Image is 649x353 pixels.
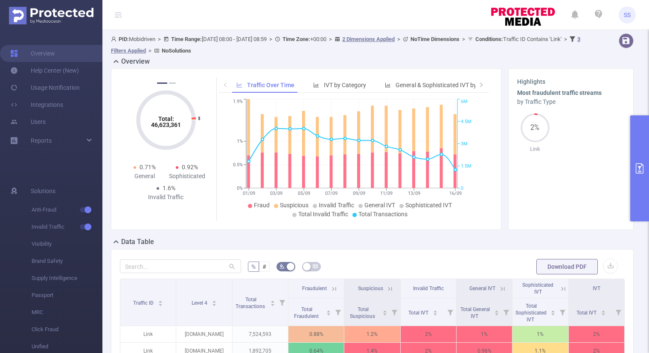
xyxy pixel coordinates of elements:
div: General [123,172,166,181]
span: 0.92% [182,164,198,171]
span: Supply Intelligence [32,270,102,287]
p: [DOMAIN_NAME] [176,326,232,342]
div: Sort [270,299,275,304]
span: 0.71% [140,164,156,171]
p: 1% [457,326,512,342]
p: 7,524,593 [233,326,288,342]
span: > [146,47,154,54]
span: Total Fraudulent [294,306,320,319]
div: Invalid Traffic [145,193,187,202]
div: Sort [158,299,163,304]
span: > [267,36,275,42]
a: Reports [31,132,52,149]
i: icon: caret-up [550,309,555,312]
p: 0.88% [288,326,344,342]
i: icon: caret-up [158,299,163,302]
span: SS [624,6,631,24]
span: Total Sophisticated IVT [515,303,547,323]
span: Suspicious [280,202,308,209]
p: Link [120,326,176,342]
i: Filter menu [444,298,456,326]
b: No Solutions [162,47,191,54]
span: Total Invalid Traffic [298,211,348,218]
i: icon: user [111,36,119,42]
span: Fraudulent [302,285,327,291]
span: Traffic Over Time [247,82,294,88]
i: icon: line-chart [236,82,242,88]
input: Search... [120,259,241,273]
p: 2% [401,326,456,342]
i: icon: left [223,82,228,87]
tspan: 1.5M [461,163,471,169]
i: icon: bar-chart [385,82,391,88]
span: Click Fraud [32,321,102,338]
tspan: 01/09 [243,191,255,196]
p: 2% [569,326,624,342]
tspan: 0.5% [233,162,243,168]
p: 1% [512,326,568,342]
tspan: 05/09 [298,191,310,196]
tspan: 0% [237,185,243,191]
i: icon: caret-up [382,309,387,312]
i: Filter menu [332,298,344,326]
tspan: 1.9% [233,99,243,105]
b: No Time Dimensions [410,36,460,42]
span: Sophisticated IVT [522,282,553,295]
i: icon: caret-up [601,309,605,312]
span: IVT [593,285,600,291]
tspan: 0 [461,185,463,191]
i: icon: caret-down [495,312,499,315]
tspan: Total: [158,115,174,122]
span: % [251,263,256,270]
tspan: 6M [461,99,468,105]
i: icon: right [479,82,484,87]
span: General & Sophisticated IVT by Category [396,82,502,88]
p: 1.2% [344,326,400,342]
i: icon: caret-up [433,309,437,312]
span: > [155,36,163,42]
tspan: 11/09 [380,191,393,196]
a: Usage Notification [10,79,80,96]
i: icon: caret-down [326,312,331,315]
span: General IVT [364,202,395,209]
i: icon: caret-down [270,303,275,305]
i: icon: caret-up [495,309,499,312]
i: Filter menu [500,298,512,326]
div: Sort [550,309,556,314]
i: icon: caret-up [326,309,331,312]
span: Traffic ID [133,300,155,306]
button: Download PDF [536,259,598,274]
div: by Traffic Type [517,97,625,106]
span: Total IVT [576,310,598,316]
i: icon: caret-down [382,312,387,315]
span: Sophisticated IVT [405,202,452,209]
span: Invalid Traffic [413,285,444,291]
i: Filter menu [388,298,400,326]
i: icon: caret-down [601,312,605,315]
span: Total IVT [408,310,430,316]
a: Users [10,113,46,130]
p: Link [517,145,553,153]
span: IVT by Category [324,82,366,88]
span: > [460,36,468,42]
span: # [262,263,266,270]
i: icon: table [313,264,318,269]
b: Time Zone: [282,36,310,42]
b: Time Range: [171,36,202,42]
b: Most fraudulent traffic streams [517,89,602,96]
i: icon: caret-up [212,299,216,302]
div: Sort [382,309,387,314]
span: Traffic ID Contains 'Link' [475,36,562,42]
tspan: 07/09 [325,191,338,196]
h3: Highlights [517,77,625,86]
div: Sort [212,299,217,304]
span: Anti-Fraud [32,201,102,218]
span: Mobidriven [DATE] 08:00 - [DATE] 08:59 +00:00 [111,36,580,54]
tspan: 09/09 [353,191,365,196]
u: 2 Dimensions Applied [342,36,395,42]
tspan: 1% [237,139,243,144]
tspan: 4.5M [461,119,471,124]
b: PID: [119,36,129,42]
i: icon: caret-down [212,303,216,305]
i: icon: caret-down [158,303,163,305]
